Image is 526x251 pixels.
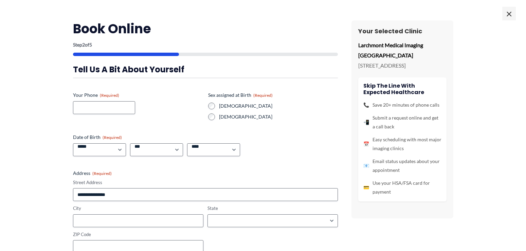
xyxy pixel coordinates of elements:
[358,40,447,60] p: Larchmont Medical Imaging [GEOGRAPHIC_DATA]
[253,93,273,98] span: (Required)
[73,20,338,37] h2: Book Online
[208,92,273,98] legend: Sex assigned at Birth
[363,161,369,170] span: 📧
[363,118,369,127] span: 📲
[363,140,369,148] span: 📅
[219,113,338,120] label: [DEMOGRAPHIC_DATA]
[89,42,92,48] span: 5
[73,170,112,177] legend: Address
[363,113,441,131] li: Submit a request online and get a call back
[73,42,338,47] p: Step of
[73,92,203,98] label: Your Phone
[358,27,447,35] h3: Your Selected Clinic
[363,101,369,109] span: 📞
[363,135,441,153] li: Easy scheduling with most major imaging clinics
[363,83,441,95] h4: Skip the line with Expected Healthcare
[100,93,119,98] span: (Required)
[92,171,112,176] span: (Required)
[502,7,516,20] span: ×
[73,134,122,141] legend: Date of Birth
[82,42,85,48] span: 2
[73,64,338,75] h3: Tell us a bit about yourself
[103,135,122,140] span: (Required)
[363,101,441,109] li: Save 20+ minutes of phone calls
[73,205,203,212] label: City
[363,183,369,192] span: 💳
[358,60,447,71] p: [STREET_ADDRESS]
[73,179,338,186] label: Street Address
[363,179,441,196] li: Use your HSA/FSA card for payment
[73,231,203,238] label: ZIP Code
[363,157,441,175] li: Email status updates about your appointment
[219,103,338,109] label: [DEMOGRAPHIC_DATA]
[207,205,338,212] label: State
